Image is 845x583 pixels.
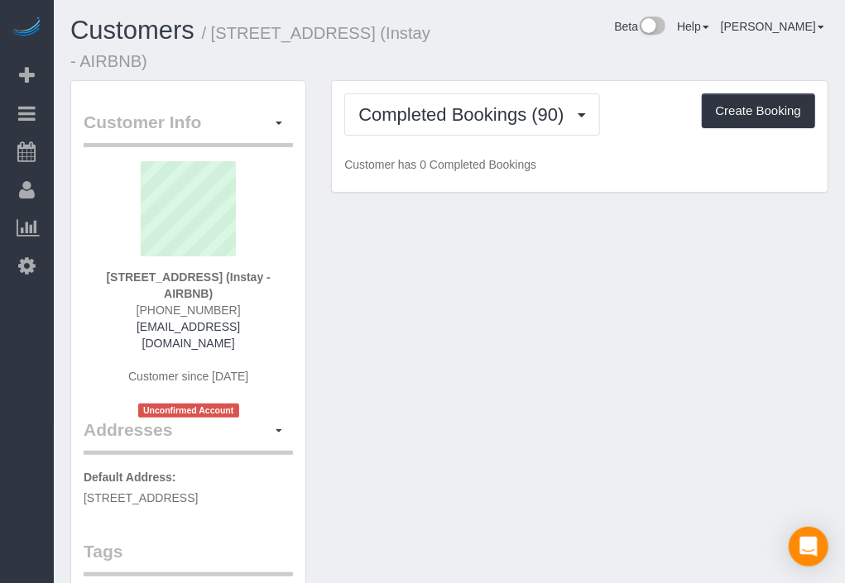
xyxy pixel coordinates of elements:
[344,93,599,136] button: Completed Bookings (90)
[138,404,239,418] span: Unconfirmed Account
[638,17,665,38] img: New interface
[84,469,176,485] label: Default Address:
[344,156,815,173] p: Customer has 0 Completed Bookings
[677,20,709,33] a: Help
[70,16,194,45] a: Customers
[84,491,198,504] span: [STREET_ADDRESS]
[84,539,293,576] legend: Tags
[721,20,824,33] a: [PERSON_NAME]
[789,527,828,566] div: Open Intercom Messenger
[70,24,430,70] small: / [STREET_ADDRESS] (Instay - AIRBNB)
[128,370,248,383] span: Customer since [DATE]
[10,17,43,40] img: Automaid Logo
[106,270,270,300] strong: [STREET_ADDRESS] (Instay - AIRBNB)
[137,303,241,317] span: [PHONE_NUMBER]
[84,110,293,147] legend: Customer Info
[702,93,815,128] button: Create Booking
[614,20,665,33] a: Beta
[358,104,572,125] span: Completed Bookings (90)
[137,320,240,350] a: [EMAIL_ADDRESS][DOMAIN_NAME]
